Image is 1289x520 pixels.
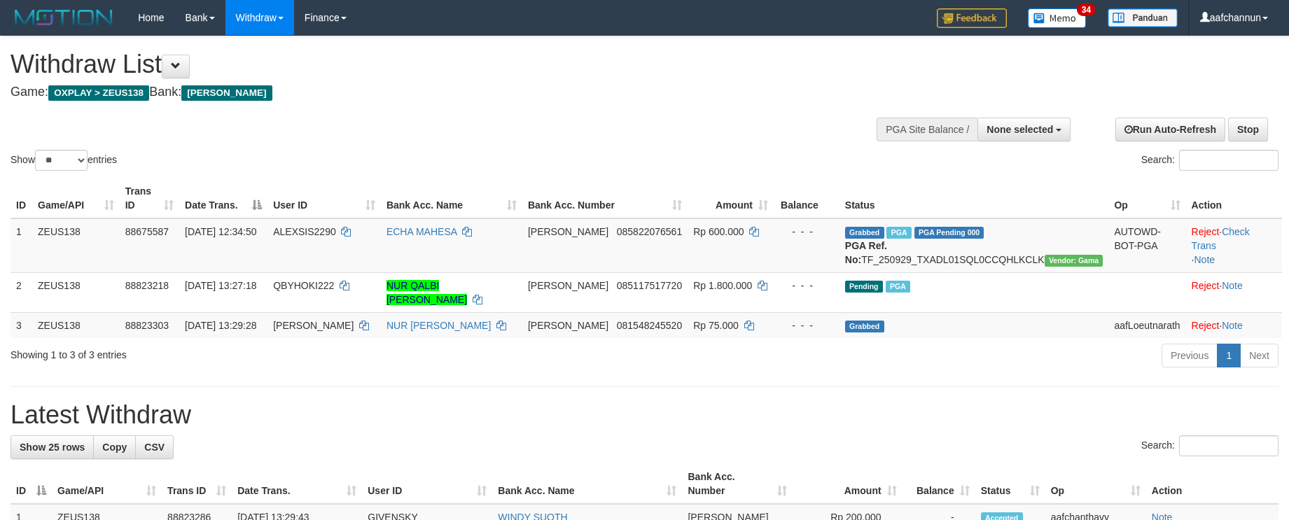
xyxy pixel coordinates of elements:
[839,178,1109,218] th: Status
[886,281,910,293] span: Marked by aafpengsreynich
[779,318,834,332] div: - - -
[1186,178,1282,218] th: Action
[386,280,467,305] a: NUR QALBI [PERSON_NAME]
[1194,254,1215,265] a: Note
[185,320,256,331] span: [DATE] 13:29:28
[273,280,334,291] span: QBYHOKI222
[11,464,52,504] th: ID: activate to sort column descending
[886,227,911,239] span: Marked by aafpengsreynich
[381,178,522,218] th: Bank Acc. Name: activate to sort column ascending
[179,178,267,218] th: Date Trans.: activate to sort column descending
[1192,280,1220,291] a: Reject
[688,178,774,218] th: Amount: activate to sort column ascending
[1179,150,1278,171] input: Search:
[522,178,688,218] th: Bank Acc. Number: activate to sort column ascending
[845,281,883,293] span: Pending
[977,118,1071,141] button: None selected
[877,118,977,141] div: PGA Site Balance /
[48,85,149,101] span: OXPLAY > ZEUS138
[162,464,232,504] th: Trans ID: activate to sort column ascending
[20,442,85,453] span: Show 25 rows
[903,464,975,504] th: Balance: activate to sort column ascending
[937,8,1007,28] img: Feedback.jpg
[35,150,88,171] select: Showentries
[1192,226,1250,251] a: Check Trans
[987,124,1053,135] span: None selected
[11,50,845,78] h1: Withdraw List
[1186,272,1282,312] td: ·
[1028,8,1087,28] img: Button%20Memo.svg
[793,464,903,504] th: Amount: activate to sort column ascending
[52,464,162,504] th: Game/API: activate to sort column ascending
[839,218,1109,273] td: TF_250929_TXADL01SQL0CCQHLKCLK
[386,226,457,237] a: ECHA MAHESA
[1186,312,1282,338] td: ·
[1045,255,1103,267] span: Vendor URL: https://trx31.1velocity.biz
[693,280,752,291] span: Rp 1.800.000
[1141,435,1278,456] label: Search:
[779,225,834,239] div: - - -
[845,227,884,239] span: Grabbed
[386,320,491,331] a: NUR [PERSON_NAME]
[682,464,792,504] th: Bank Acc. Number: activate to sort column ascending
[528,280,608,291] span: [PERSON_NAME]
[693,226,744,237] span: Rp 600.000
[1077,3,1096,16] span: 34
[185,226,256,237] span: [DATE] 12:34:50
[1186,218,1282,273] td: · ·
[93,435,136,459] a: Copy
[774,178,839,218] th: Balance
[617,320,682,331] span: Copy 081548245520 to clipboard
[1240,344,1278,367] a: Next
[273,226,336,237] span: ALEXSIS2290
[11,178,32,218] th: ID
[125,320,169,331] span: 88823303
[975,464,1045,504] th: Status: activate to sort column ascending
[693,320,739,331] span: Rp 75.000
[1115,118,1225,141] a: Run Auto-Refresh
[845,240,887,265] b: PGA Ref. No:
[617,280,682,291] span: Copy 085117517720 to clipboard
[779,279,834,293] div: - - -
[1162,344,1218,367] a: Previous
[1222,320,1243,331] a: Note
[1217,344,1241,367] a: 1
[914,227,984,239] span: PGA Pending
[1141,150,1278,171] label: Search:
[11,272,32,312] td: 2
[1108,178,1185,218] th: Op: activate to sort column ascending
[1045,464,1146,504] th: Op: activate to sort column ascending
[528,226,608,237] span: [PERSON_NAME]
[1192,320,1220,331] a: Reject
[125,280,169,291] span: 88823218
[273,320,354,331] span: [PERSON_NAME]
[32,312,120,338] td: ZEUS138
[185,280,256,291] span: [DATE] 13:27:18
[32,178,120,218] th: Game/API: activate to sort column ascending
[125,226,169,237] span: 88675587
[845,321,884,332] span: Grabbed
[11,85,845,99] h4: Game: Bank:
[135,435,174,459] a: CSV
[144,442,165,453] span: CSV
[181,85,272,101] span: [PERSON_NAME]
[267,178,381,218] th: User ID: activate to sort column ascending
[11,150,117,171] label: Show entries
[102,442,127,453] span: Copy
[617,226,682,237] span: Copy 085822076561 to clipboard
[1179,435,1278,456] input: Search:
[11,401,1278,429] h1: Latest Withdraw
[1222,280,1243,291] a: Note
[11,312,32,338] td: 3
[11,7,117,28] img: MOTION_logo.png
[32,272,120,312] td: ZEUS138
[232,464,362,504] th: Date Trans.: activate to sort column ascending
[1146,464,1278,504] th: Action
[362,464,492,504] th: User ID: activate to sort column ascending
[32,218,120,273] td: ZEUS138
[492,464,682,504] th: Bank Acc. Name: activate to sort column ascending
[120,178,179,218] th: Trans ID: activate to sort column ascending
[1108,312,1185,338] td: aafLoeutnarath
[11,342,527,362] div: Showing 1 to 3 of 3 entries
[528,320,608,331] span: [PERSON_NAME]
